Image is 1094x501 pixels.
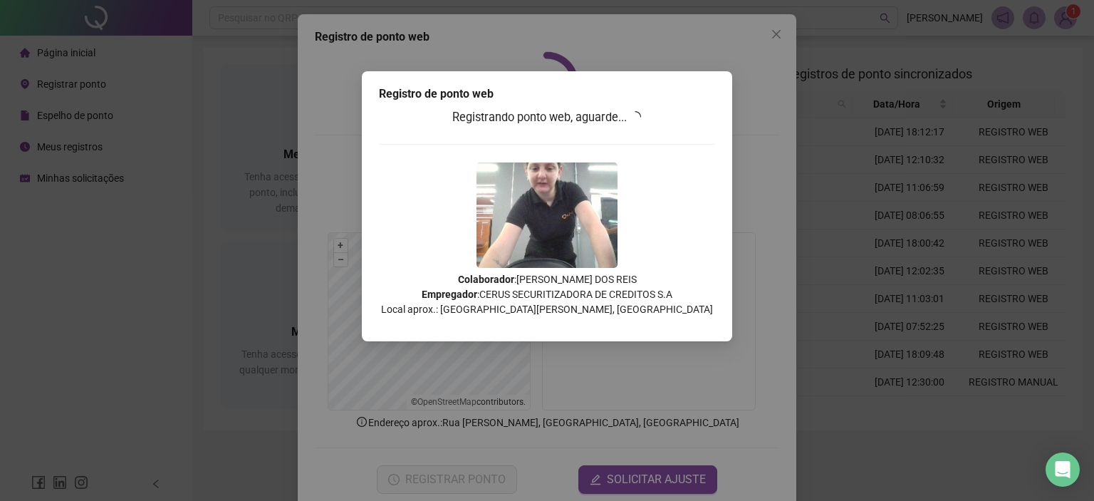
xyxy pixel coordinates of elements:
div: Registro de ponto web [379,86,715,103]
p: : [PERSON_NAME] DOS REIS : CERUS SECURITIZADORA DE CREDITOS S.A Local aprox.: [GEOGRAPHIC_DATA][P... [379,272,715,317]
div: Open Intercom Messenger [1046,453,1080,487]
strong: Colaborador [458,274,514,285]
h3: Registrando ponto web, aguarde... [379,108,715,127]
span: loading [628,109,644,125]
strong: Empregador [422,289,477,300]
img: 9k= [476,162,618,268]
